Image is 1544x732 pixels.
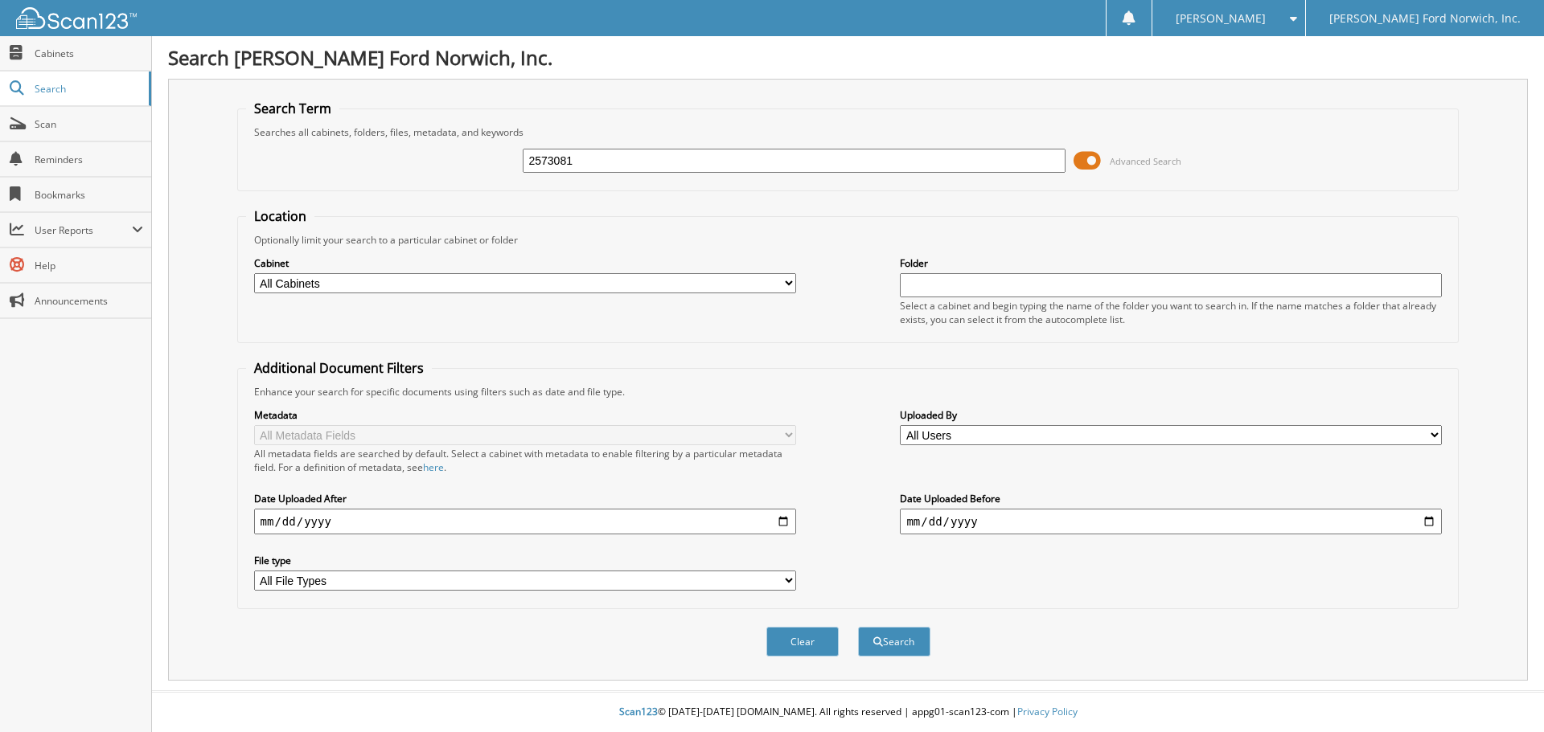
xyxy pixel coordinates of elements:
[168,44,1528,71] h1: Search [PERSON_NAME] Ford Norwich, Inc.
[16,7,137,29] img: scan123-logo-white.svg
[35,47,143,60] span: Cabinets
[900,256,1442,270] label: Folder
[1176,14,1266,23] span: [PERSON_NAME]
[254,447,796,474] div: All metadata fields are searched by default. Select a cabinet with metadata to enable filtering b...
[254,509,796,534] input: start
[1110,155,1181,167] span: Advanced Search
[254,256,796,270] label: Cabinet
[246,359,432,377] legend: Additional Document Filters
[246,385,1451,399] div: Enhance your search for specific documents using filters such as date and file type.
[35,153,143,166] span: Reminders
[35,82,141,96] span: Search
[254,554,796,567] label: File type
[246,207,314,225] legend: Location
[766,627,839,656] button: Clear
[254,492,796,505] label: Date Uploaded After
[900,408,1442,422] label: Uploaded By
[1017,705,1078,718] a: Privacy Policy
[35,188,143,202] span: Bookmarks
[423,460,444,474] a: here
[1329,14,1521,23] span: [PERSON_NAME] Ford Norwich, Inc.
[35,294,143,308] span: Announcements
[1464,655,1544,732] iframe: Chat Widget
[900,492,1442,505] label: Date Uploaded Before
[246,100,339,117] legend: Search Term
[246,233,1451,247] div: Optionally limit your search to a particular cabinet or folder
[619,705,658,718] span: Scan123
[900,299,1442,326] div: Select a cabinet and begin typing the name of the folder you want to search in. If the name match...
[254,408,796,422] label: Metadata
[246,125,1451,139] div: Searches all cabinets, folders, files, metadata, and keywords
[900,509,1442,534] input: end
[858,627,930,656] button: Search
[35,117,143,131] span: Scan
[35,259,143,272] span: Help
[152,693,1544,732] div: © [DATE]-[DATE] [DOMAIN_NAME]. All rights reserved | appg01-scan123-com |
[35,223,132,237] span: User Reports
